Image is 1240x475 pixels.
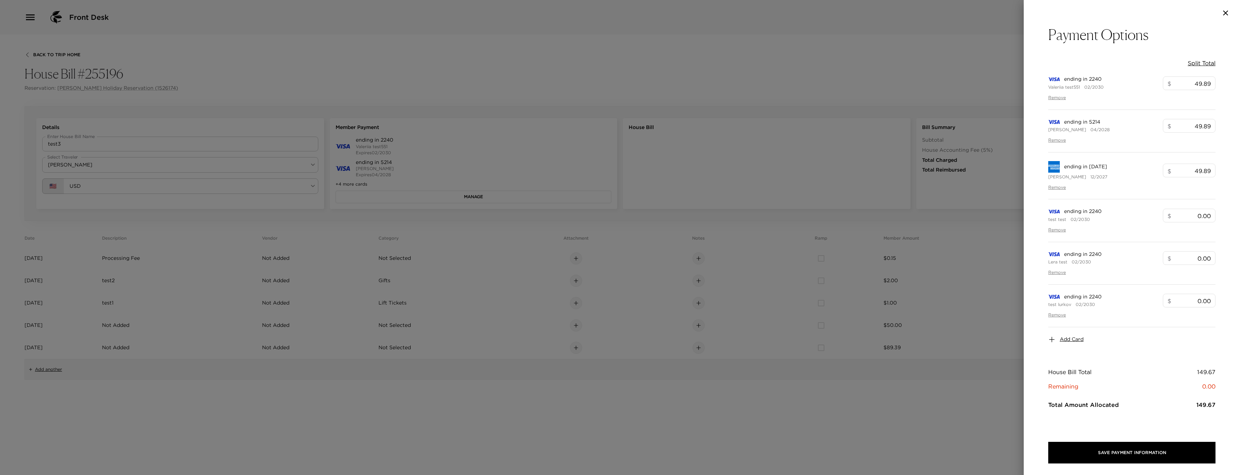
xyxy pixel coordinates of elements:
p: Valeriia test551 [1048,84,1080,90]
img: credit card type [1048,210,1060,213]
p: $ [1168,297,1171,305]
p: $ [1168,254,1171,263]
button: Remove [1048,185,1066,191]
p: Total Amount Allocated [1048,401,1119,409]
p: Remaining [1048,382,1079,391]
p: 12/2027 [1090,174,1107,180]
button: Split Total [1188,59,1215,67]
p: Payment Options [1048,26,1215,43]
p: [PERSON_NAME] [1048,174,1086,180]
button: Remove [1048,312,1066,318]
span: ending in [DATE] [1064,163,1107,170]
span: ending in 2240 [1064,208,1102,215]
p: 149.67 [1196,401,1215,409]
button: Remove [1048,137,1066,143]
button: Save Payment Information [1048,442,1215,463]
p: 04/2028 [1090,127,1110,133]
p: $ [1168,122,1171,130]
img: credit card type [1048,252,1060,256]
p: 02/2030 [1076,302,1095,308]
span: ending in 5214 [1064,119,1100,126]
span: ending in 2240 [1064,76,1102,83]
button: Add Card [1048,336,1084,343]
span: ending in 2240 [1064,293,1102,301]
p: 02/2030 [1071,217,1090,223]
img: credit card type [1048,120,1060,124]
p: House Bill Total [1048,368,1091,376]
p: Lera test [1048,259,1067,265]
p: $ [1168,212,1171,220]
p: test test [1048,217,1066,223]
button: Remove [1048,95,1066,101]
p: $ [1168,79,1171,88]
p: test Iurkov [1048,302,1071,308]
span: ending in 2240 [1064,251,1102,258]
p: $ [1168,167,1171,176]
button: Remove [1048,270,1066,276]
p: 02/2030 [1084,84,1104,90]
p: 02/2030 [1072,259,1091,265]
img: credit card type [1048,77,1060,81]
button: Remove [1048,227,1066,233]
img: credit card type [1048,161,1060,173]
p: [PERSON_NAME] [1048,127,1086,133]
p: 149.67 [1197,368,1215,376]
p: 0.00 [1202,382,1215,391]
span: Add Card [1060,336,1084,343]
img: credit card type [1048,295,1060,298]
